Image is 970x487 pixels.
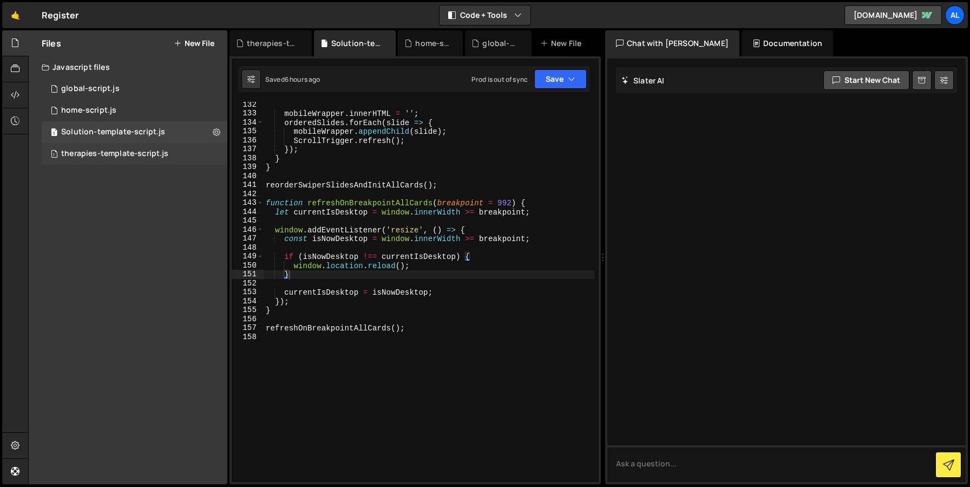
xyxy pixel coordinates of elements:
div: 154 [232,297,264,306]
button: Start new chat [823,70,909,90]
div: 138 [232,154,264,163]
div: 152 [232,279,264,288]
div: 6 hours ago [285,75,320,84]
div: 132 [232,100,264,109]
h2: Files [42,37,61,49]
div: 16219/43678.js [42,78,227,100]
a: 🤙 [2,2,29,28]
div: 156 [232,315,264,324]
span: 1 [51,151,57,159]
button: Save [534,69,587,89]
div: 158 [232,333,264,342]
div: 150 [232,261,264,270]
div: therapies-template-script.js [247,38,298,49]
div: global-script.js [61,84,120,94]
div: Register [42,9,78,22]
div: Documentation [742,30,833,56]
div: home-script.js [61,106,116,115]
div: 16219/44121.js [42,121,227,143]
div: 16219/43700.js [42,100,227,121]
div: 153 [232,288,264,297]
div: 151 [232,270,264,279]
div: 148 [232,243,264,252]
div: 145 [232,216,264,225]
div: global-script.js [482,38,519,49]
div: 155 [232,306,264,315]
div: 134 [232,118,264,127]
div: therapies-template-script.js [61,149,168,159]
div: 136 [232,136,264,145]
div: 141 [232,180,264,190]
div: Javascript files [29,56,227,78]
button: New File [174,39,214,48]
h2: Slater AI [621,75,665,86]
div: Chat with [PERSON_NAME] [605,30,739,56]
div: 137 [232,145,264,154]
button: Code + Tools [440,5,530,25]
a: Al [945,5,965,25]
div: home-script.js [415,38,450,49]
div: 157 [232,323,264,333]
a: [DOMAIN_NAME] [844,5,942,25]
span: 1 [51,129,57,138]
div: Solution-template-script.js [331,38,383,49]
div: 133 [232,109,264,118]
div: 16219/46881.js [42,143,227,165]
div: New File [540,38,586,49]
div: 142 [232,190,264,199]
div: Solution-template-script.js [61,127,165,137]
div: Saved [265,75,320,84]
div: 135 [232,127,264,136]
div: 149 [232,252,264,261]
div: 140 [232,172,264,181]
div: 143 [232,198,264,207]
div: 147 [232,234,264,243]
div: 139 [232,163,264,172]
div: 144 [232,207,264,217]
div: 146 [232,225,264,235]
div: Prod is out of sync [471,75,528,84]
